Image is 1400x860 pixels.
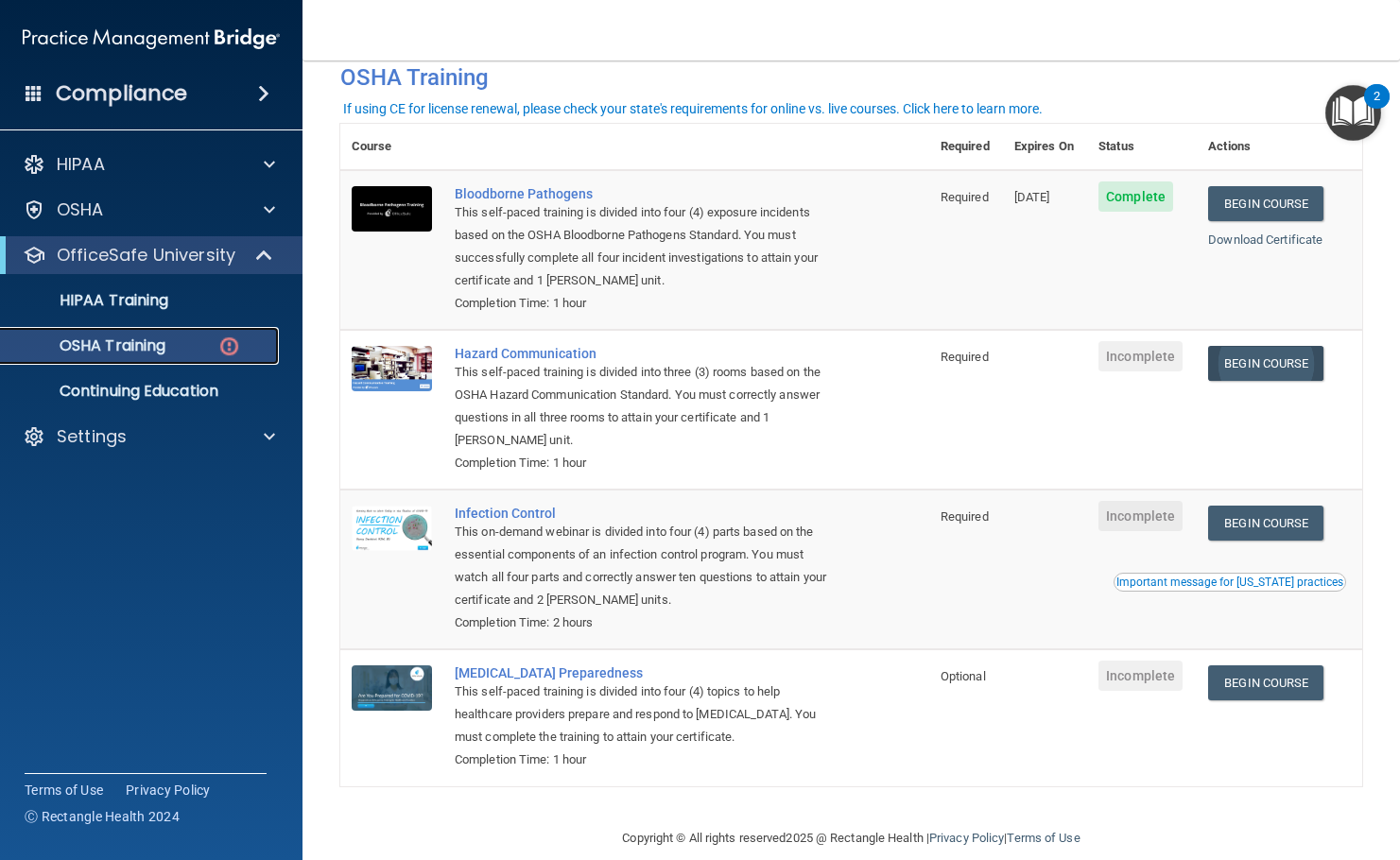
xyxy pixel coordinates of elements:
p: Settings [57,425,127,448]
a: HIPAA [23,153,275,176]
p: HIPAA [57,153,105,176]
button: Open Resource Center, 2 new notifications [1325,85,1381,141]
a: Begin Course [1208,346,1323,381]
a: OSHA [23,198,275,221]
a: Privacy Policy [126,781,211,800]
img: PMB logo [23,20,280,58]
button: If using CE for license renewal, please check your state's requirements for online vs. live cours... [340,99,1046,118]
th: Course [340,124,443,170]
a: Hazard Communication [455,346,835,361]
p: OSHA Training [12,336,165,355]
a: Infection Control [455,506,835,521]
span: Required [941,190,989,204]
div: This self-paced training is divided into four (4) exposure incidents based on the OSHA Bloodborne... [455,201,835,292]
div: Completion Time: 1 hour [455,452,835,474]
th: Expires On [1003,124,1087,170]
a: [MEDICAL_DATA] Preparedness [455,665,835,680]
span: Optional [941,669,986,683]
div: This on-demand webinar is divided into four (4) parts based on the essential components of an inf... [455,521,835,611]
a: Terms of Use [25,781,103,800]
div: This self-paced training is divided into three (3) rooms based on the OSHA Hazard Communication S... [455,361,835,452]
a: Begin Course [1208,186,1323,221]
div: If using CE for license renewal, please check your state's requirements for online vs. live cours... [343,102,1043,115]
h4: Compliance [56,80,187,107]
a: Begin Course [1208,506,1323,541]
th: Actions [1197,124,1362,170]
span: Incomplete [1098,661,1183,691]
p: OSHA [57,198,104,221]
a: Settings [23,425,275,448]
span: Required [941,509,989,524]
a: Bloodborne Pathogens [455,186,835,201]
img: danger-circle.6113f641.png [217,335,241,358]
div: Completion Time: 1 hour [455,292,835,315]
span: Incomplete [1098,341,1183,371]
div: Completion Time: 1 hour [455,748,835,771]
a: Privacy Policy [929,831,1004,845]
span: Required [941,350,989,364]
span: Ⓒ Rectangle Health 2024 [25,807,180,826]
div: 2 [1374,96,1380,121]
span: Complete [1098,181,1173,212]
span: Incomplete [1098,501,1183,531]
a: Terms of Use [1007,831,1080,845]
p: Continuing Education [12,382,270,401]
div: This self-paced training is divided into four (4) topics to help healthcare providers prepare and... [455,680,835,748]
a: OfficeSafe University [23,244,274,267]
a: Begin Course [1208,665,1323,700]
th: Status [1087,124,1197,170]
button: Read this if you are a dental practitioner in the state of CA [1114,573,1346,592]
div: Completion Time: 2 hours [455,611,835,634]
a: Download Certificate [1208,232,1322,247]
p: OfficeSafe University [57,244,235,267]
p: HIPAA Training [12,291,168,310]
h4: OSHA Training [340,64,1362,91]
th: Required [929,124,1003,170]
span: [DATE] [1014,190,1050,204]
div: Important message for [US_STATE] practices [1116,576,1343,588]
